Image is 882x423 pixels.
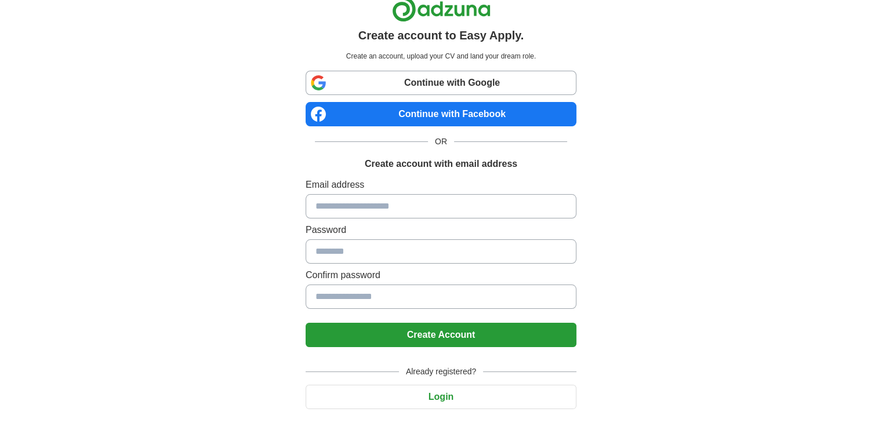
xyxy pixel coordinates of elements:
label: Email address [306,178,576,192]
h1: Create account to Easy Apply. [358,27,524,44]
span: Already registered? [399,366,483,378]
button: Create Account [306,323,576,347]
button: Login [306,385,576,409]
label: Confirm password [306,268,576,282]
span: OR [428,136,454,148]
h1: Create account with email address [365,157,517,171]
a: Continue with Google [306,71,576,95]
p: Create an account, upload your CV and land your dream role. [308,51,574,61]
a: Login [306,392,576,402]
label: Password [306,223,576,237]
a: Continue with Facebook [306,102,576,126]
